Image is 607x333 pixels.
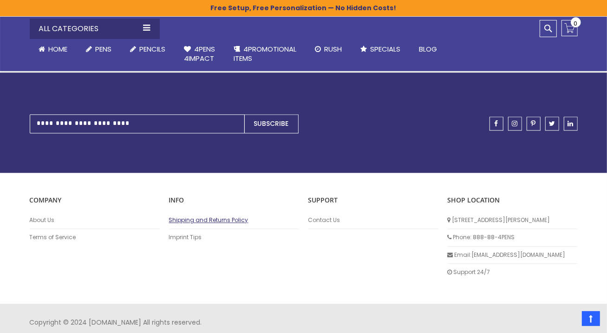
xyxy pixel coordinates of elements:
[419,44,437,54] span: Blog
[325,44,342,54] span: Rush
[254,119,289,128] span: Subscribe
[169,196,299,205] p: INFO
[169,234,299,241] a: Imprint Tips
[448,196,578,205] p: SHOP LOCATION
[508,117,522,131] a: instagram
[448,229,578,246] li: Phone: 888-88-4PENS
[121,39,175,59] a: Pencils
[49,44,68,54] span: Home
[96,44,112,54] span: Pens
[77,39,121,59] a: Pens
[30,234,160,241] a: Terms of Service
[531,120,536,127] span: pinterest
[352,39,410,59] a: Specials
[30,318,202,327] span: Copyright © 2024 [DOMAIN_NAME] All rights reserved.
[308,196,438,205] p: Support
[495,120,498,127] span: facebook
[30,39,77,59] a: Home
[184,44,215,63] span: 4Pens 4impact
[448,247,578,264] li: Email: [EMAIL_ADDRESS][DOMAIN_NAME]
[140,44,166,54] span: Pencils
[306,39,352,59] a: Rush
[169,216,299,224] a: Shipping and Returns Policy
[371,44,401,54] span: Specials
[545,117,559,131] a: twitter
[561,20,578,36] a: 0
[30,196,160,205] p: COMPANY
[30,19,160,39] div: All Categories
[582,311,600,326] a: Top
[244,114,299,133] button: Subscribe
[30,216,160,224] a: About Us
[410,39,447,59] a: Blog
[234,44,297,63] span: 4PROMOTIONAL ITEMS
[512,120,518,127] span: instagram
[175,39,225,69] a: 4Pens4impact
[527,117,541,131] a: pinterest
[448,212,578,229] li: [STREET_ADDRESS][PERSON_NAME]
[564,117,578,131] a: linkedin
[574,19,578,28] span: 0
[568,120,574,127] span: linkedin
[308,216,438,224] a: Contact Us
[225,39,306,69] a: 4PROMOTIONALITEMS
[448,264,578,281] li: Support 24/7
[490,117,503,131] a: facebook
[549,120,555,127] span: twitter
